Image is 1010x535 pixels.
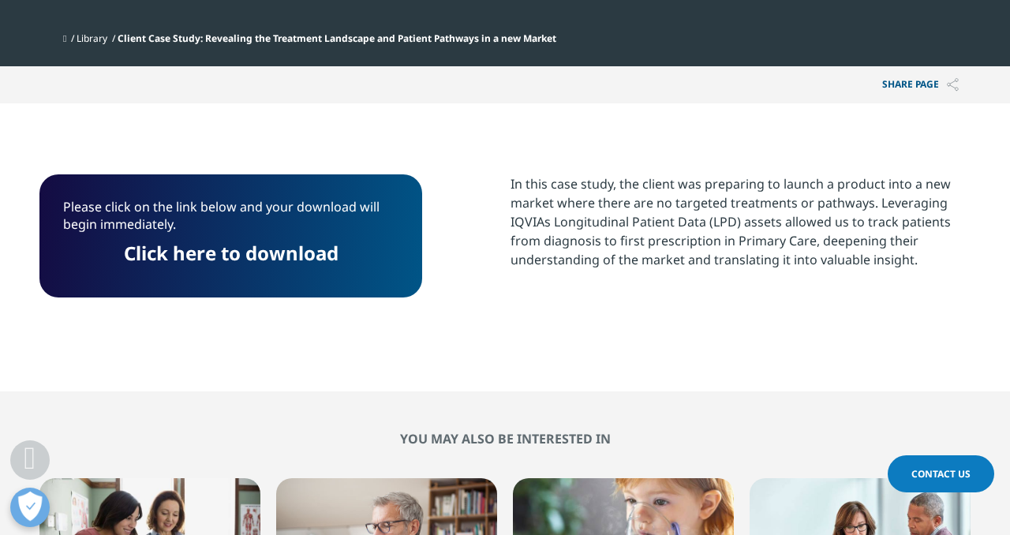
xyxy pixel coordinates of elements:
img: Share PAGE [947,78,959,92]
p: Please click on the link below and your download will begin immediately. [63,198,398,245]
p: In this case study, the client was preparing to launch a product into a new market where there ar... [511,174,971,281]
a: Click here to download [124,240,339,266]
p: Share PAGE [870,66,971,103]
span: Contact Us [911,467,971,481]
span: Client Case Study: Revealing the Treatment Landscape and Patient Pathways in a new Market [118,32,556,45]
button: Share PAGEShare PAGE [870,66,971,103]
a: Library [77,32,107,45]
button: Open Preferences [10,488,50,527]
a: Contact Us [888,455,994,492]
h2: You may also be interested in [39,431,971,447]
